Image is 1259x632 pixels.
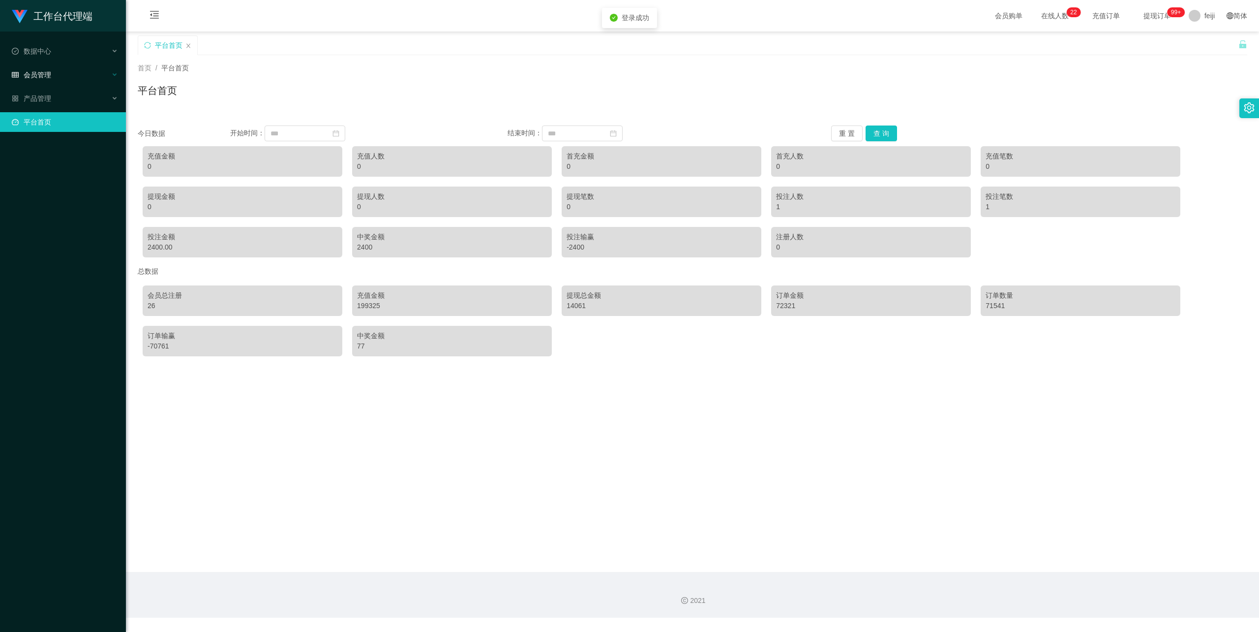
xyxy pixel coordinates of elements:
[1036,12,1074,19] span: 在线人数
[138,0,171,32] i: 图标: menu-fold
[148,242,337,253] div: 2400.00
[12,47,51,55] span: 数据中心
[185,43,191,49] i: 图标: close
[138,262,1247,281] div: 总数据
[567,151,756,161] div: 首充金额
[986,290,1175,301] div: 订单数量
[357,232,547,242] div: 中奖金额
[681,597,688,604] i: 图标: copyright
[357,191,547,202] div: 提现人数
[357,331,547,341] div: 中奖金额
[776,191,966,202] div: 投注人数
[986,301,1175,311] div: 71541
[357,341,547,351] div: 77
[148,161,337,172] div: 0
[610,130,617,137] i: 图标: calendar
[134,596,1251,606] div: 2021
[776,151,966,161] div: 首充人数
[776,242,966,253] div: 0
[567,290,756,301] div: 提现总金额
[1238,40,1247,49] i: 图标: unlock
[148,151,337,161] div: 充值金额
[567,161,756,172] div: 0
[567,202,756,212] div: 0
[12,95,51,102] span: 产品管理
[12,71,51,79] span: 会员管理
[332,130,339,137] i: 图标: calendar
[148,202,337,212] div: 0
[12,12,92,20] a: 工作台代理端
[138,83,177,98] h1: 平台首页
[33,0,92,32] h1: 工作台代理端
[161,64,189,72] span: 平台首页
[831,126,863,141] button: 重 置
[12,95,19,102] i: 图标: appstore-o
[622,14,649,22] span: 登录成功
[148,191,337,202] div: 提现金额
[148,331,337,341] div: 订单输赢
[610,14,618,22] i: icon: check-circle
[138,64,151,72] span: 首页
[986,151,1175,161] div: 充值笔数
[12,112,118,132] a: 图标: dashboard平台首页
[1227,12,1233,19] i: 图标: global
[508,129,542,137] span: 结束时间：
[1070,7,1074,17] p: 2
[12,10,28,24] img: logo.9652507e.png
[776,232,966,242] div: 注册人数
[567,232,756,242] div: 投注输赢
[144,42,151,49] i: 图标: sync
[986,161,1175,172] div: 0
[776,301,966,311] div: 72321
[148,301,337,311] div: 26
[357,151,547,161] div: 充值人数
[12,71,19,78] i: 图标: table
[776,290,966,301] div: 订单金额
[12,48,19,55] i: 图标: check-circle-o
[866,126,897,141] button: 查 询
[138,128,230,139] div: 今日数据
[357,202,547,212] div: 0
[1167,7,1185,17] sup: 953
[357,242,547,253] div: 2400
[986,191,1175,202] div: 投注笔数
[1074,7,1077,17] p: 2
[148,232,337,242] div: 投注金额
[357,301,547,311] div: 199325
[230,129,265,137] span: 开始时间：
[155,36,182,55] div: 平台首页
[148,290,337,301] div: 会员总注册
[776,202,966,212] div: 1
[567,191,756,202] div: 提现笔数
[357,290,547,301] div: 充值金额
[1139,12,1176,19] span: 提现订单
[148,341,337,351] div: -70761
[357,161,547,172] div: 0
[155,64,157,72] span: /
[1087,12,1125,19] span: 充值订单
[1244,102,1255,113] i: 图标: setting
[567,242,756,253] div: -2400
[1066,7,1080,17] sup: 22
[567,301,756,311] div: 14061
[986,202,1175,212] div: 1
[776,161,966,172] div: 0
